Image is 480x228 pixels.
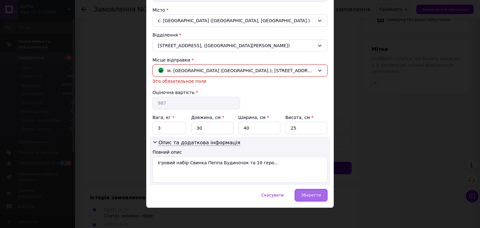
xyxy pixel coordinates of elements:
[152,32,327,38] div: Відділення
[158,140,240,146] span: Опис та додаткова інформація
[152,14,327,27] div: с. [GEOGRAPHIC_DATA] ([GEOGRAPHIC_DATA], [GEOGRAPHIC_DATA].)
[152,79,207,84] span: Это обязательное поле
[152,150,182,155] label: Повний опис
[152,7,327,13] div: Місто
[285,115,313,120] label: Висота, см
[152,90,194,95] label: Оціночна вартість
[152,156,327,183] textarea: Ігровий набір Свинка Пеппа Будиночок та 10 геро...
[152,57,327,63] div: Місце відправки
[261,193,283,197] span: Скасувати
[152,115,174,120] label: Вага, кг
[191,115,224,120] label: Довжина, см
[238,115,269,120] label: Ширина, см
[152,39,327,52] div: [STREET_ADDRESS], ([GEOGRAPHIC_DATA][PERSON_NAME])
[167,67,315,74] span: м. [GEOGRAPHIC_DATA] ([GEOGRAPHIC_DATA].); [STREET_ADDRESS], (кільце 95-го квартал)
[301,193,321,197] span: Зберегти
